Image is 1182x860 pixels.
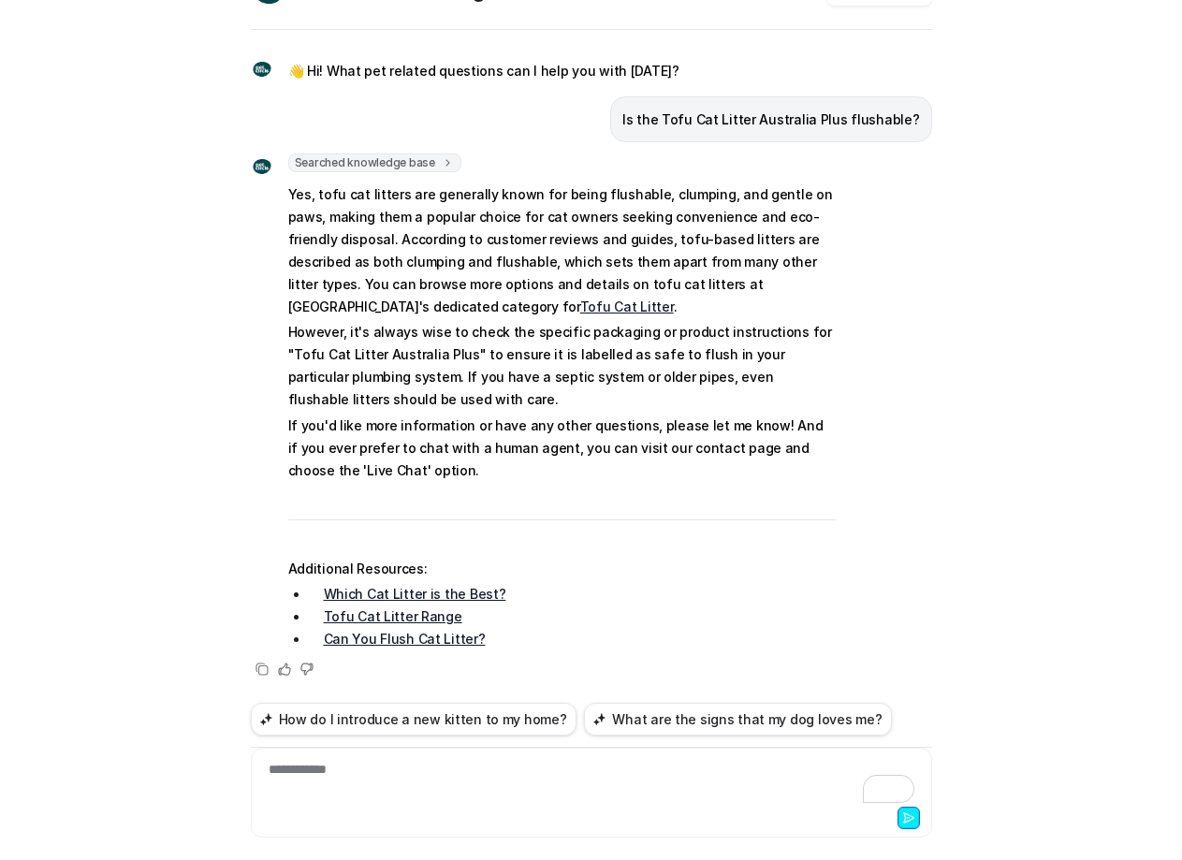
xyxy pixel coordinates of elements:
[251,58,273,80] img: Widget
[580,299,674,314] a: Tofu Cat Litter
[288,60,679,82] p: 👋 Hi! What pet related questions can I help you with [DATE]?
[251,155,273,178] img: Widget
[251,703,577,736] button: How do I introduce a new kitten to my home?
[288,558,836,580] p: Additional Resources:
[288,153,461,172] span: Searched knowledge base
[324,631,486,647] a: Can You Flush Cat Litter?
[255,760,927,803] div: To enrich screen reader interactions, please activate Accessibility in Grammarly extension settings
[622,109,920,131] p: Is the Tofu Cat Litter Australia Plus flushable?
[584,703,892,736] button: What are the signs that my dog loves me?
[288,321,836,411] p: However, it's always wise to check the specific packaging or product instructions for "Tofu Cat L...
[324,586,506,602] a: Which Cat Litter is the Best?
[288,183,836,318] p: Yes, tofu cat litters are generally known for being flushable, clumping, and gentle on paws, maki...
[288,415,836,482] p: If you'd like more information or have any other questions, please let me know! And if you ever p...
[324,608,462,624] a: Tofu Cat Litter Range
